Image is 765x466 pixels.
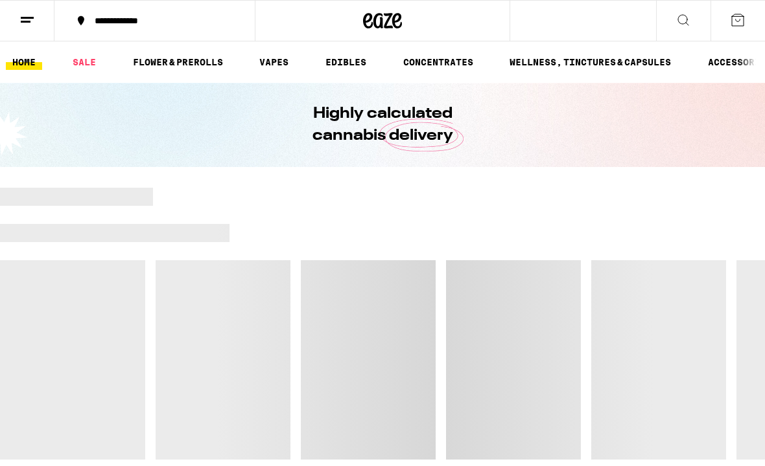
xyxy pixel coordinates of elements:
[253,54,295,70] a: VAPES
[319,54,373,70] a: EDIBLES
[6,54,42,70] a: HOME
[126,54,230,70] a: FLOWER & PREROLLS
[397,54,480,70] a: CONCENTRATES
[503,54,677,70] a: WELLNESS, TINCTURES & CAPSULES
[276,103,489,147] h1: Highly calculated cannabis delivery
[66,54,102,70] a: SALE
